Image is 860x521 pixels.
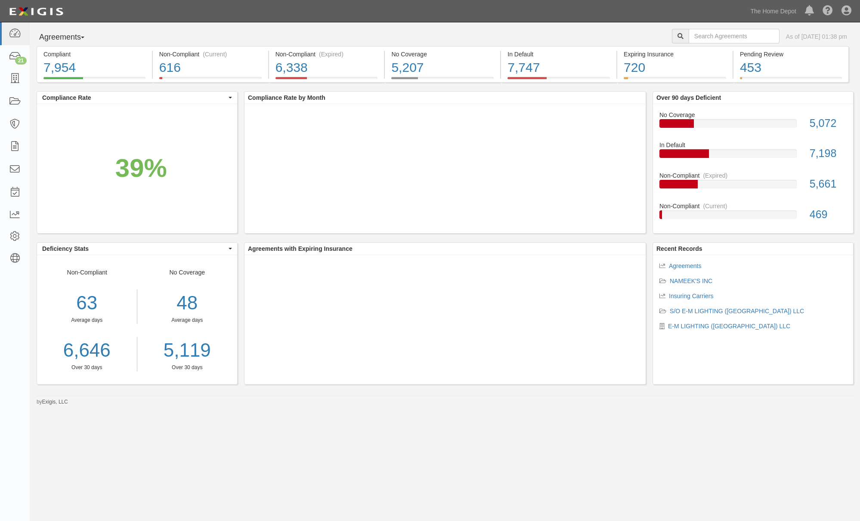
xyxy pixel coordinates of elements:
[507,50,610,59] div: In Default
[624,50,726,59] div: Expiring Insurance
[144,317,231,324] div: Average days
[803,116,853,131] div: 5,072
[37,398,68,406] small: by
[653,141,853,149] div: In Default
[269,77,384,84] a: Non-Compliant(Expired)6,338
[656,245,702,252] b: Recent Records
[159,59,262,77] div: 616
[624,59,726,77] div: 720
[37,29,101,46] button: Agreements
[248,94,325,101] b: Compliance Rate by Month
[746,3,801,20] a: The Home Depot
[803,146,853,161] div: 7,198
[670,277,712,284] a: NAMEEK'S INC
[42,93,226,102] span: Compliance Rate
[740,50,842,59] div: Pending Review
[319,50,343,59] div: (Expired)
[37,317,137,324] div: Average days
[248,245,353,252] b: Agreements with Expiring Insurance
[803,176,853,192] div: 5,661
[786,32,847,41] div: As of [DATE] 01:38 pm
[823,6,833,16] i: Help Center - Complianz
[659,202,847,226] a: Non-Compliant(Current)469
[385,77,500,84] a: No Coverage5,207
[740,59,842,77] div: 453
[275,50,378,59] div: Non-Compliant (Expired)
[653,171,853,180] div: Non-Compliant
[42,244,226,253] span: Deficiency Stats
[42,399,68,405] a: Exigis, LLC
[669,293,713,299] a: Insuring Carriers
[668,323,790,330] a: E-M LIGHTING ([GEOGRAPHIC_DATA]) LLC
[144,290,231,317] div: 48
[43,59,145,77] div: 7,954
[689,29,780,43] input: Search Agreements
[653,111,853,119] div: No Coverage
[37,77,152,84] a: Compliant7,954
[653,202,853,210] div: Non-Compliant
[37,92,237,104] button: Compliance Rate
[275,59,378,77] div: 6,338
[501,77,616,84] a: In Default7,747
[659,111,847,141] a: No Coverage5,072
[153,77,268,84] a: Non-Compliant(Current)616
[659,171,847,202] a: Non-Compliant(Expired)5,661
[703,171,727,180] div: (Expired)
[391,50,494,59] div: No Coverage
[37,268,137,371] div: Non-Compliant
[115,150,167,187] div: 39%
[37,290,137,317] div: 63
[37,337,137,364] a: 6,646
[15,57,27,65] div: 21
[391,59,494,77] div: 5,207
[670,308,804,314] a: S/O E-M LIGHTING ([GEOGRAPHIC_DATA]) LLC
[507,59,610,77] div: 7,747
[203,50,227,59] div: (Current)
[669,262,701,269] a: Agreements
[659,141,847,171] a: In Default7,198
[37,364,137,371] div: Over 30 days
[6,4,66,19] img: logo-5460c22ac91f19d4615b14bd174203de0afe785f0fc80cf4dbbc73dc1793850b.png
[43,50,145,59] div: Compliant
[144,337,231,364] a: 5,119
[159,50,262,59] div: Non-Compliant (Current)
[733,77,849,84] a: Pending Review453
[137,268,238,371] div: No Coverage
[656,94,721,101] b: Over 90 days Deficient
[803,207,853,222] div: 469
[703,202,727,210] div: (Current)
[617,77,733,84] a: Expiring Insurance720
[144,364,231,371] div: Over 30 days
[37,243,237,255] button: Deficiency Stats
